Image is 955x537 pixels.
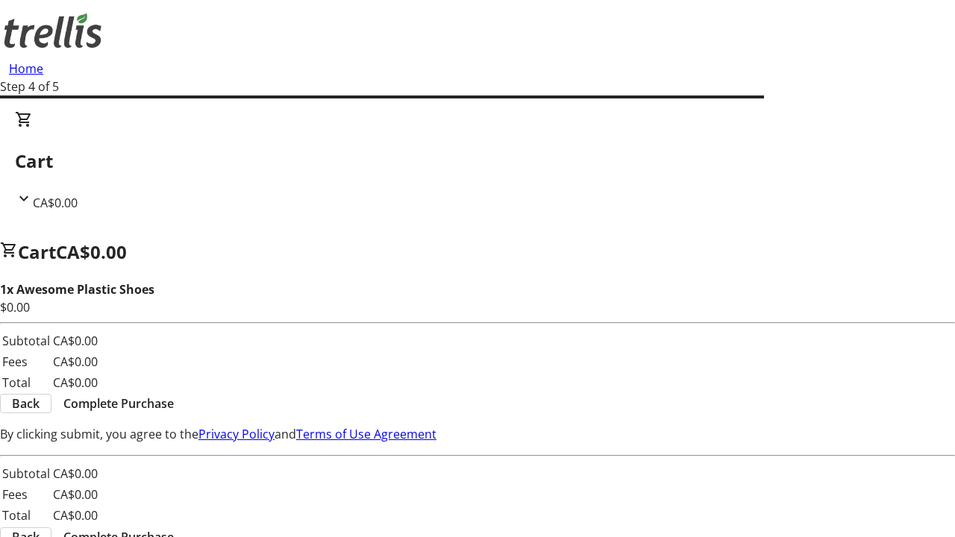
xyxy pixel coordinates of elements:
[12,395,40,412] span: Back
[1,485,51,504] td: Fees
[52,373,98,392] td: CA$0.00
[52,506,98,525] td: CA$0.00
[15,148,940,175] h2: Cart
[51,395,186,412] button: Complete Purchase
[18,239,56,264] span: Cart
[198,426,275,442] a: Privacy Policy
[52,352,98,371] td: CA$0.00
[1,373,51,392] td: Total
[33,195,78,211] span: CA$0.00
[1,352,51,371] td: Fees
[52,485,98,504] td: CA$0.00
[1,506,51,525] td: Total
[52,331,98,351] td: CA$0.00
[15,110,940,212] div: CartCA$0.00
[52,464,98,483] td: CA$0.00
[1,331,51,351] td: Subtotal
[296,426,436,442] a: Terms of Use Agreement
[56,239,127,264] span: CA$0.00
[1,464,51,483] td: Subtotal
[63,395,174,412] span: Complete Purchase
